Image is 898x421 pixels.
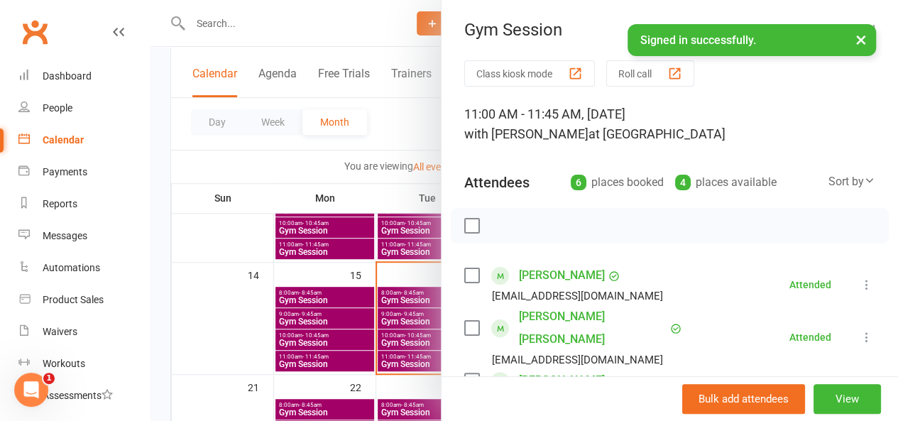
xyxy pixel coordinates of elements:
[464,173,530,192] div: Attendees
[17,14,53,50] a: Clubworx
[43,262,100,273] div: Automations
[18,156,150,188] a: Payments
[43,198,77,209] div: Reports
[18,348,150,380] a: Workouts
[675,175,691,190] div: 4
[43,294,104,305] div: Product Sales
[492,287,663,305] div: [EMAIL_ADDRESS][DOMAIN_NAME]
[18,252,150,284] a: Automations
[588,126,725,141] span: at [GEOGRAPHIC_DATA]
[464,60,595,87] button: Class kiosk mode
[18,284,150,316] a: Product Sales
[442,20,898,40] div: Gym Session
[43,230,87,241] div: Messages
[519,369,605,392] a: [PERSON_NAME]
[640,33,756,47] span: Signed in successfully.
[492,351,663,369] div: [EMAIL_ADDRESS][DOMAIN_NAME]
[571,173,664,192] div: places booked
[848,24,874,55] button: ×
[571,175,586,190] div: 6
[43,102,72,114] div: People
[828,173,875,191] div: Sort by
[43,134,84,146] div: Calendar
[606,60,694,87] button: Roll call
[43,166,87,177] div: Payments
[18,124,150,156] a: Calendar
[43,358,85,369] div: Workouts
[43,373,55,384] span: 1
[464,104,875,144] div: 11:00 AM - 11:45 AM, [DATE]
[43,326,77,337] div: Waivers
[675,173,777,192] div: places available
[43,70,92,82] div: Dashboard
[18,380,150,412] a: Assessments
[814,384,881,414] button: View
[18,220,150,252] a: Messages
[464,126,588,141] span: with [PERSON_NAME]
[789,332,831,342] div: Attended
[18,316,150,348] a: Waivers
[519,305,667,351] a: [PERSON_NAME] [PERSON_NAME]
[18,188,150,220] a: Reports
[18,60,150,92] a: Dashboard
[789,280,831,290] div: Attended
[682,384,805,414] button: Bulk add attendees
[43,390,113,401] div: Assessments
[18,92,150,124] a: People
[14,373,48,407] iframe: Intercom live chat
[519,264,605,287] a: [PERSON_NAME]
